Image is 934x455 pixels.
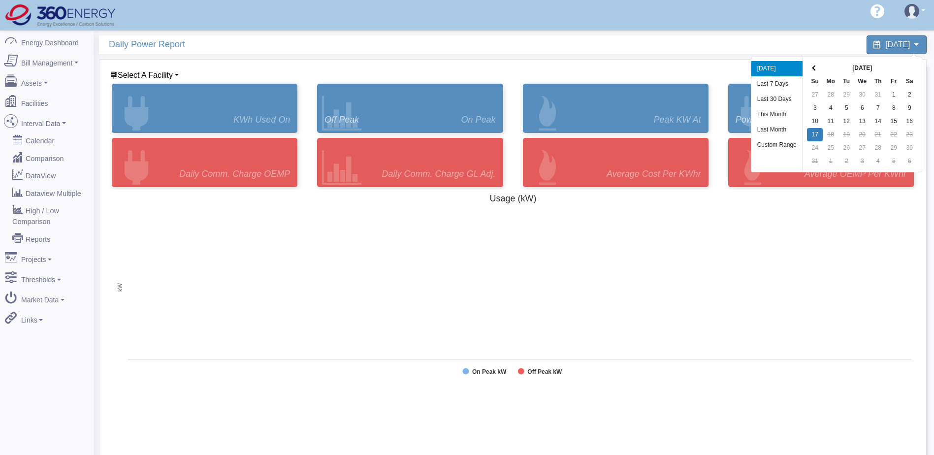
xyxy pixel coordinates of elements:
[854,141,870,155] td: 27
[807,101,823,115] td: 3
[117,283,124,292] tspan: kW
[902,75,917,88] th: Sa
[902,101,917,115] td: 9
[653,113,701,127] span: Peak kW at
[807,115,823,128] td: 10
[838,128,854,141] td: 19
[179,167,290,181] span: Daily Comm. Charge OEMP
[902,155,917,168] td: 6
[751,92,803,107] li: Last 30 Days
[751,122,803,137] li: Last Month
[472,368,507,375] tspan: On Peak kW
[489,194,536,203] tspan: Usage (kW)
[886,115,902,128] td: 15
[854,128,870,141] td: 20
[805,167,906,181] span: Average OEMP per kWhr
[838,75,854,88] th: Tu
[751,107,803,122] li: This Month
[902,128,917,141] td: 23
[886,141,902,155] td: 29
[886,101,902,115] td: 8
[110,71,179,79] a: Select A Facility
[904,4,919,19] img: user-3.svg
[886,75,902,88] th: Fr
[854,115,870,128] td: 13
[807,128,823,141] td: 17
[823,115,838,128] td: 11
[823,155,838,168] td: 1
[870,88,886,101] td: 31
[461,113,495,127] span: On Peak
[838,115,854,128] td: 12
[870,75,886,88] th: Th
[886,155,902,168] td: 5
[886,128,902,141] td: 22
[870,141,886,155] td: 28
[751,61,803,76] li: [DATE]
[751,76,803,92] li: Last 7 Days
[527,368,562,375] tspan: Off Peak kW
[751,137,803,153] li: Custom Range
[823,141,838,155] td: 25
[807,75,823,88] th: Su
[807,141,823,155] td: 24
[902,115,917,128] td: 16
[886,88,902,101] td: 1
[854,155,870,168] td: 3
[736,113,788,127] span: Power Factor
[233,113,290,127] span: kWh Used On
[870,101,886,115] td: 7
[607,167,701,181] span: Average Cost Per kWhr
[823,75,838,88] th: Mo
[109,35,518,54] span: Daily Power Report
[838,155,854,168] td: 2
[823,128,838,141] td: 18
[838,88,854,101] td: 29
[870,115,886,128] td: 14
[823,62,902,75] th: [DATE]
[902,88,917,101] td: 2
[118,71,173,79] span: Facility List
[382,167,495,181] span: Daily Comm. Charge GL Adj.
[870,128,886,141] td: 21
[823,101,838,115] td: 4
[324,113,359,127] span: Off Peak
[854,75,870,88] th: We
[838,141,854,155] td: 26
[838,101,854,115] td: 5
[870,155,886,168] td: 4
[807,88,823,101] td: 27
[854,101,870,115] td: 6
[885,40,910,49] span: [DATE]
[902,141,917,155] td: 30
[807,155,823,168] td: 31
[823,88,838,101] td: 28
[854,88,870,101] td: 30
